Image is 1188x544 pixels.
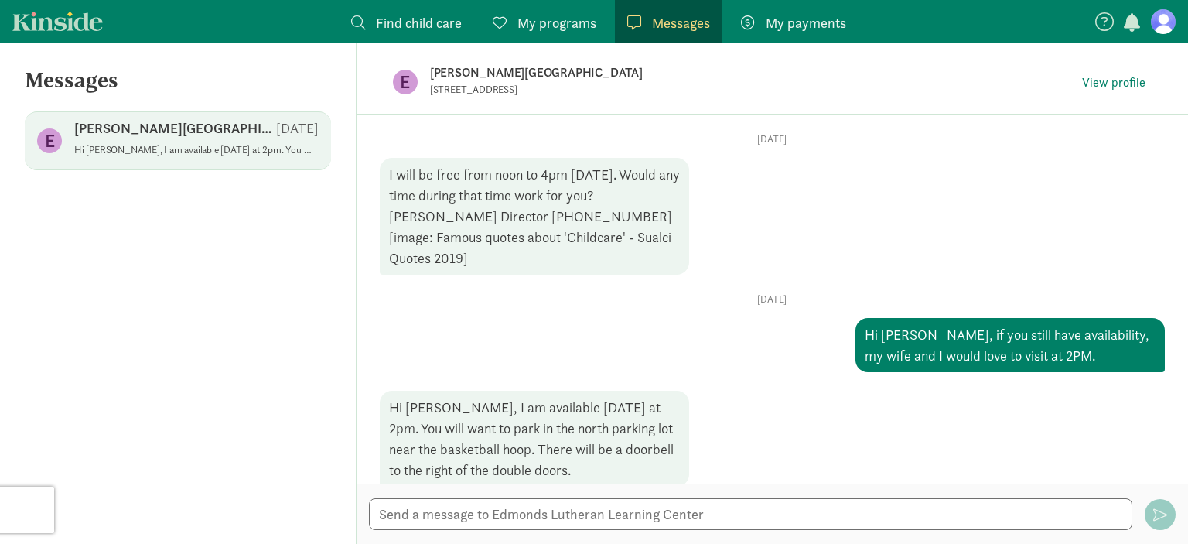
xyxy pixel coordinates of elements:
span: View profile [1082,74,1145,92]
p: [PERSON_NAME][GEOGRAPHIC_DATA] [430,62,917,84]
p: [STREET_ADDRESS] [430,84,809,96]
span: My programs [517,12,596,33]
p: [DATE] [276,119,319,138]
div: I will be free from noon to 4pm [DATE]. Would any time during that time work for you? [PERSON_NAM... [380,158,689,275]
a: Kinside [12,12,103,31]
div: Hi [PERSON_NAME], I am available [DATE] at 2pm. You will want to park in the north parking lot ne... [380,391,689,487]
figure: E [393,70,418,94]
span: Messages [652,12,710,33]
figure: E [37,128,62,153]
button: View profile [1076,72,1152,94]
p: [PERSON_NAME][GEOGRAPHIC_DATA] [74,119,276,138]
span: Find child care [376,12,462,33]
p: [DATE] [380,293,1165,306]
p: Hi [PERSON_NAME], I am available [DATE] at 2pm. You will want to park in the north parking lot ne... [74,144,319,156]
span: My payments [766,12,846,33]
div: Hi [PERSON_NAME], if you still have availability, my wife and I would love to visit at 2PM. [855,318,1165,372]
a: View profile [1076,71,1152,94]
p: [DATE] [380,133,1165,145]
